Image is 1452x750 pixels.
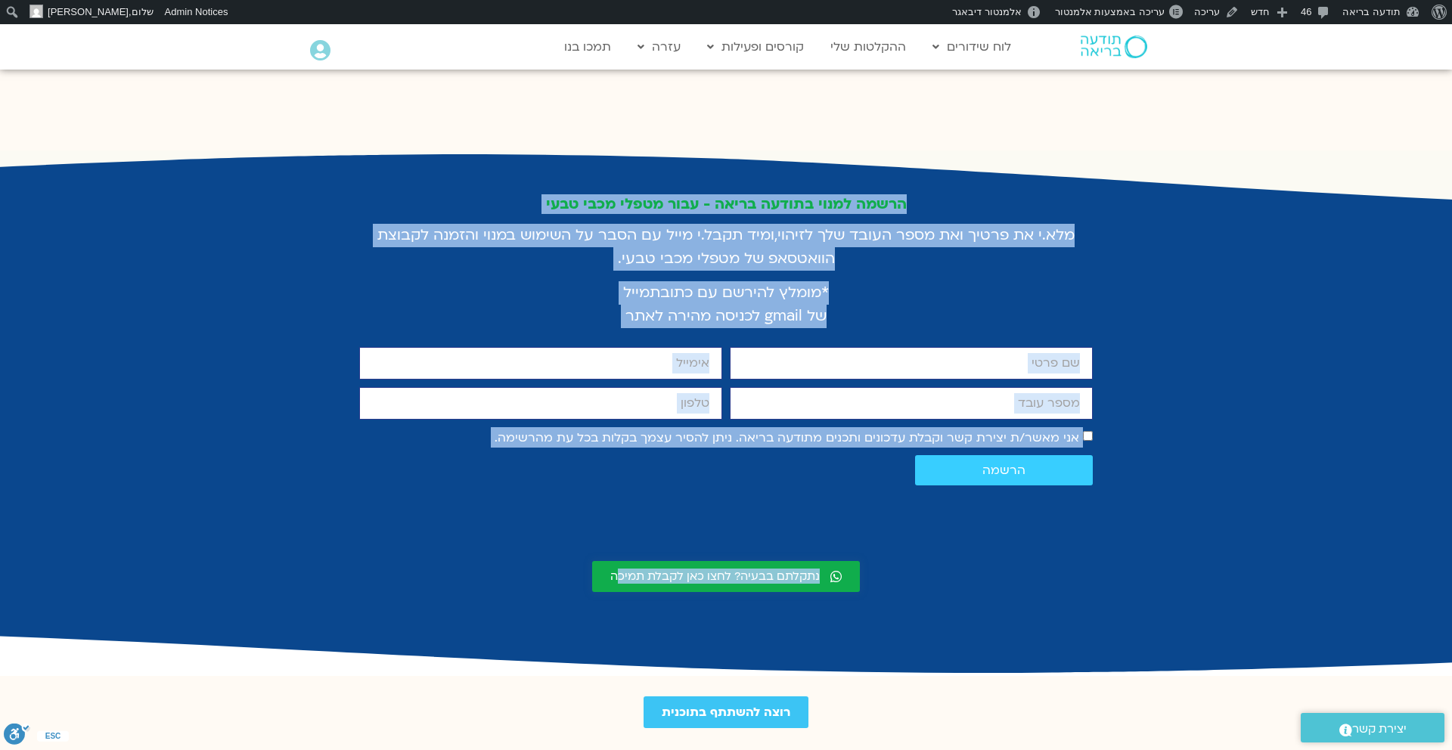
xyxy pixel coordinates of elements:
[1301,713,1444,742] a: יצירת קשר
[823,33,914,61] a: ההקלטות שלי
[359,281,1093,328] p: *מומלץ להירשם עם כתובת
[925,33,1019,61] a: לוח שידורים
[730,387,1093,420] input: מספר עובד
[377,225,835,268] span: ומיד תקבל.י מייל עם הסבר על השימוש במנוי והזמנה לקבוצת הוואטסאפ של מטפלי מכבי טבעי.
[623,283,827,326] span: מייל של gmail לכניסה מהירה לאתר
[359,347,722,380] input: אימייל
[1055,6,1165,17] span: עריכה באמצעות אלמנטור
[630,33,688,61] a: עזרה
[915,455,1093,485] button: הרשמה
[982,463,1025,477] span: הרשמה
[48,6,129,17] span: [PERSON_NAME]
[557,33,619,61] a: תמכו בנו
[359,224,1093,271] p: מלא.י את פרטיך ואת מספר העובד שלך לזיהוי,
[1081,36,1147,58] img: תודעה בריאה
[644,696,808,728] a: רוצה להשתתף בתוכנית
[700,33,811,61] a: קורסים ופעילות
[359,347,1093,493] form: macabi_registration
[359,196,1093,212] p: הרשמה למנוי בתודעה בריאה - עבור מטפלי מכבי טבעי
[359,387,722,420] input: מותר להשתמש רק במספרים ותווי טלפון (#, -, *, וכו').
[592,561,860,592] a: נתקלתם בבעיה? לחצו כאן לקבלת תמיכה
[610,570,820,583] span: נתקלתם בבעיה? לחצו כאן לקבלת תמיכה
[495,429,1079,446] label: אני מאשר/ת יצירת קשר וקבלת עדכונים ותכנים מתודעה בריאה. ניתן להסיר עצמך בקלות בכל עת מהרשימה.
[1352,719,1407,739] span: יצירת קשר
[730,347,1093,380] input: שם פרטי
[662,705,790,719] span: רוצה להשתתף בתוכנית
